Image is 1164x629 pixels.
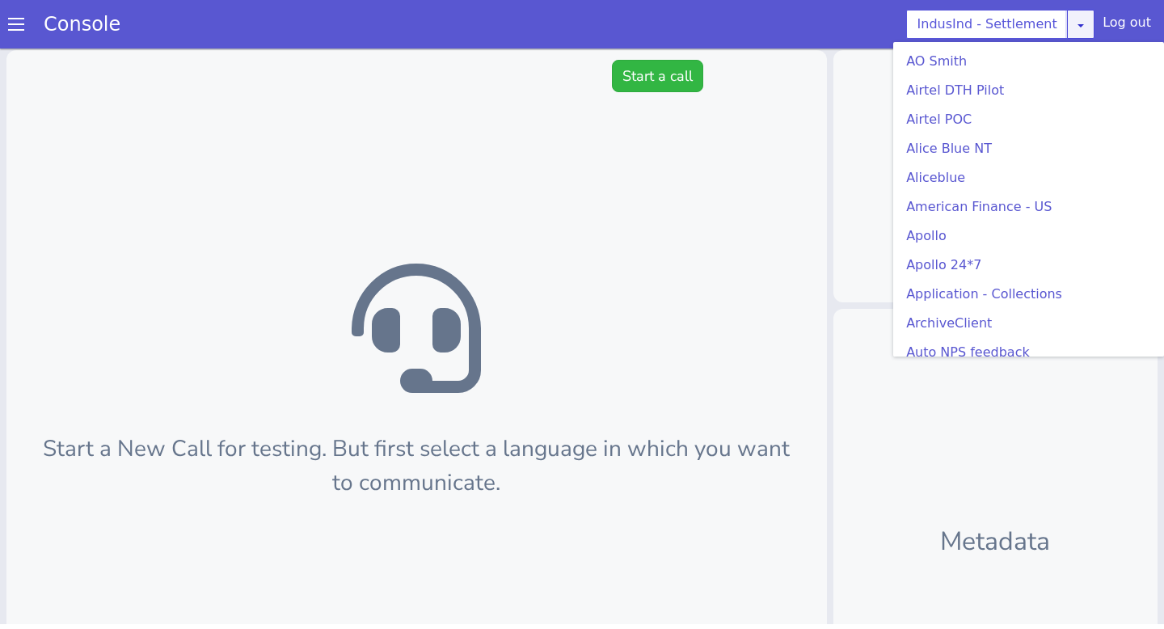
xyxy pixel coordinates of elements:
[900,252,1158,278] a: Apollo 24*7
[24,13,140,36] a: Console
[900,310,1158,336] a: ArchiveClient
[32,388,801,456] p: Start a New Call for testing. But first select a language in which you want to communicate.
[900,136,1158,162] a: Alice Blue NT
[1103,13,1151,39] div: Log out
[900,107,1158,133] a: Airtel POC
[900,78,1158,103] a: Airtel DTH Pilot
[612,16,703,49] button: Start a call
[859,115,1132,154] p: Alternatives
[900,281,1158,307] a: Application - Collections
[900,165,1158,191] a: Aliceblue
[900,340,1158,365] a: Auto NPS feedback
[859,479,1132,517] p: Metadata
[900,194,1158,220] a: American Finance - US
[900,223,1158,249] a: Apollo
[906,10,1068,39] button: IndusInd - Settlement
[900,49,1158,74] a: AO Smith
